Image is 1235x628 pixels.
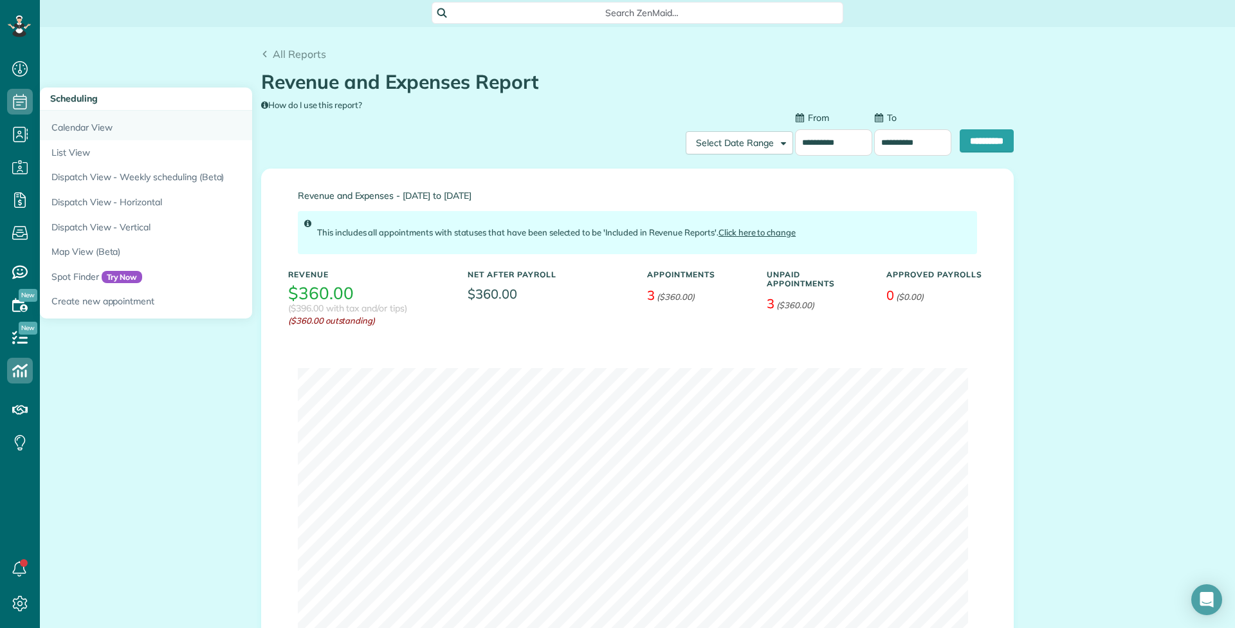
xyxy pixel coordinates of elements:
a: Dispatch View - Weekly scheduling (Beta) [40,165,361,190]
em: ($360.00) [776,300,814,310]
h3: ($396.00 with tax and/or tips) [288,304,407,313]
a: All Reports [261,46,326,62]
em: ($360.00) [657,291,695,302]
span: 3 [767,295,774,311]
span: Revenue and Expenses - [DATE] to [DATE] [298,191,977,201]
span: Try Now [102,271,143,284]
span: New [19,322,37,335]
span: New [19,289,37,302]
a: Dispatch View - Vertical [40,215,361,240]
a: List View [40,140,361,165]
span: Select Date Range [696,137,774,149]
span: 3 [647,287,655,303]
a: Dispatch View - Horizontal [40,190,361,215]
div: Open Intercom Messenger [1191,584,1222,615]
a: Calendar View [40,111,361,140]
span: 0 [886,287,894,303]
h5: Approved Payrolls [886,270,987,279]
h5: Unpaid Appointments [767,270,867,287]
a: Click here to change [718,227,796,237]
span: All Reports [273,48,326,60]
a: How do I use this report? [261,100,362,110]
span: $360.00 [468,284,628,303]
h1: Revenue and Expenses Report [261,71,1004,93]
span: Scheduling [50,93,98,104]
a: Create new appointment [40,289,361,319]
h5: Revenue [288,270,448,279]
label: To [874,111,897,124]
em: ($0.00) [896,291,924,302]
button: Select Date Range [686,131,793,154]
span: This includes all appointments with statuses that have been selected to be 'Included in Revenue R... [317,227,796,237]
label: From [795,111,829,124]
em: ($360.00 outstanding) [288,315,448,327]
h3: $360.00 [288,284,354,303]
h5: Appointments [647,270,747,279]
h5: Net After Payroll [468,270,556,279]
a: Map View (Beta) [40,239,361,264]
a: Spot FinderTry Now [40,264,361,290]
